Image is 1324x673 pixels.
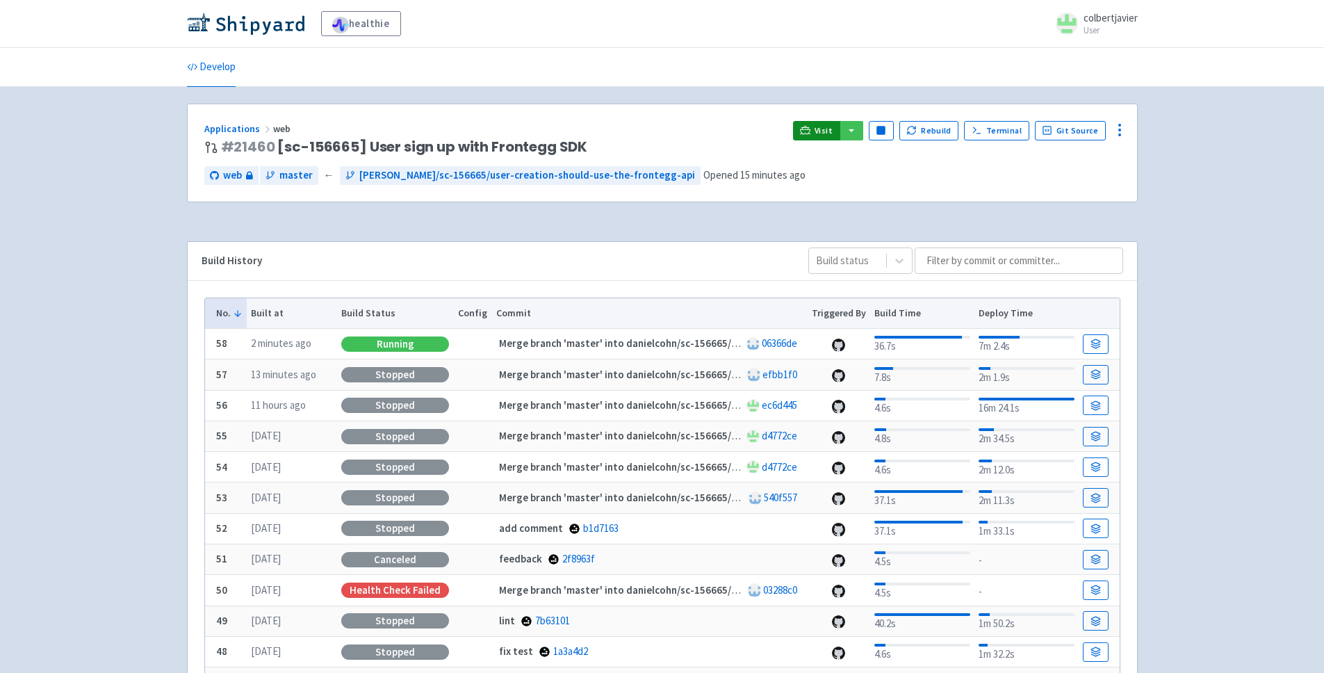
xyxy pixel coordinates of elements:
[1083,365,1108,384] a: Build Details
[874,425,970,447] div: 4.8s
[899,121,959,140] button: Rebuild
[535,614,570,627] a: 7b63101
[251,583,281,597] time: [DATE]
[216,552,227,565] b: 51
[793,121,840,140] a: Visit
[341,398,449,413] div: Stopped
[216,398,227,412] b: 56
[762,336,797,350] a: 06366de
[1083,457,1108,477] a: Build Details
[279,168,313,184] span: master
[499,491,936,504] strong: Merge branch 'master' into danielcohn/sc-156665/user-creation-should-use-the-frontegg-api
[1083,611,1108,631] a: Build Details
[583,521,619,535] a: b1d7163
[341,521,449,536] div: Stopped
[1084,11,1138,24] span: colbertjavier
[341,336,449,352] div: Running
[223,168,242,184] span: web
[499,552,542,565] strong: feedback
[251,491,281,504] time: [DATE]
[974,298,1079,329] th: Deploy Time
[187,13,304,35] img: Shipyard logo
[762,368,797,381] a: efbb1f0
[247,298,337,329] th: Built at
[341,460,449,475] div: Stopped
[204,122,273,135] a: Applications
[815,125,833,136] span: Visit
[499,583,936,597] strong: Merge branch 'master' into danielcohn/sc-156665/user-creation-should-use-the-frontegg-api
[216,491,227,504] b: 53
[454,298,492,329] th: Config
[874,364,970,386] div: 7.8s
[216,460,227,473] b: 54
[251,368,316,381] time: 13 minutes ago
[499,368,936,381] strong: Merge branch 'master' into danielcohn/sc-156665/user-creation-should-use-the-frontegg-api
[874,333,970,355] div: 36.7s
[964,121,1029,140] a: Terminal
[260,166,318,185] a: master
[337,298,454,329] th: Build Status
[874,610,970,632] div: 40.2s
[359,168,695,184] span: [PERSON_NAME]/sc-156665/user-creation-should-use-the-frontegg-api
[221,137,275,156] a: #21460
[1047,13,1138,35] a: colbertjavier User
[251,460,281,473] time: [DATE]
[762,429,797,442] a: d4772ce
[216,336,227,350] b: 58
[251,644,281,658] time: [DATE]
[915,248,1123,274] input: Filter by commit or committer...
[762,460,797,473] a: d4772ce
[764,491,797,504] a: 540f557
[187,48,236,87] a: Develop
[216,614,227,627] b: 49
[874,641,970,663] div: 4.6s
[491,298,807,329] th: Commit
[321,11,401,36] a: healthie
[979,610,1074,632] div: 1m 50.2s
[251,398,306,412] time: 11 hours ago
[341,613,449,629] div: Stopped
[324,168,334,184] span: ←
[341,644,449,660] div: Stopped
[763,583,797,597] a: 03288c0
[1084,26,1138,35] small: User
[1083,427,1108,446] a: Build Details
[1035,121,1106,140] a: Git Source
[703,168,806,181] span: Opened
[870,298,974,329] th: Build Time
[251,521,281,535] time: [DATE]
[340,166,701,185] a: [PERSON_NAME]/sc-156665/user-creation-should-use-the-frontegg-api
[874,518,970,540] div: 37.1s
[221,139,588,155] span: [sc-156665] User sign up with Frontegg SDK
[341,429,449,444] div: Stopped
[1083,581,1108,600] a: Build Details
[1083,550,1108,569] a: Build Details
[553,644,588,658] a: 1a3a4d2
[762,398,797,412] a: ec6d445
[499,336,936,350] strong: Merge branch 'master' into danielcohn/sc-156665/user-creation-should-use-the-frontegg-api
[273,122,293,135] span: web
[216,521,227,535] b: 52
[341,583,449,598] div: Health check failed
[251,552,281,565] time: [DATE]
[251,614,281,627] time: [DATE]
[202,253,786,269] div: Build History
[1083,488,1108,508] a: Build Details
[499,644,533,658] strong: fix test
[341,552,449,567] div: Canceled
[874,487,970,509] div: 37.1s
[874,549,970,570] div: 4.5s
[562,552,595,565] a: 2f8963f
[807,298,870,329] th: Triggered By
[979,581,1074,600] div: -
[499,614,515,627] strong: lint
[251,429,281,442] time: [DATE]
[216,429,227,442] b: 55
[341,490,449,505] div: Stopped
[979,487,1074,509] div: 2m 11.3s
[1083,642,1108,662] a: Build Details
[1083,519,1108,538] a: Build Details
[874,395,970,416] div: 4.6s
[979,425,1074,447] div: 2m 34.5s
[1083,334,1108,354] a: Build Details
